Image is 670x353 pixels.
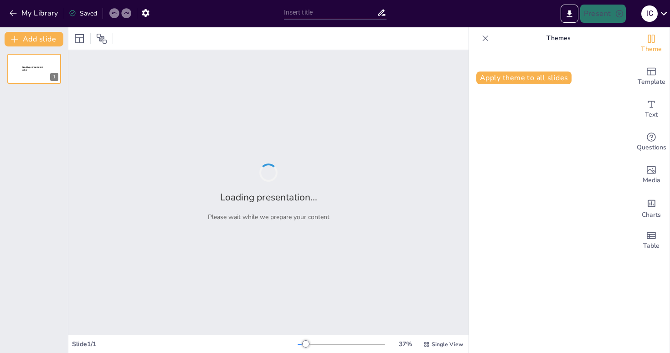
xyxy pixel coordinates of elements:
div: Add ready made slides [633,60,670,93]
span: Charts [642,210,661,220]
div: Change the overall theme [633,27,670,60]
div: Sendsteps presentation editor1 [7,54,61,84]
button: І С [641,5,658,23]
h2: Loading presentation... [220,191,317,204]
span: Position [96,33,107,44]
p: Themes [493,27,624,49]
div: Layout [72,31,87,46]
div: Add charts and graphs [633,191,670,224]
span: Media [643,175,660,185]
span: Template [638,77,665,87]
div: Saved [69,9,97,18]
button: Present [580,5,626,23]
p: Please wait while we prepare your content [208,213,330,221]
span: Questions [637,143,666,153]
span: Theme [641,44,662,54]
span: Table [643,241,660,251]
div: 1 [50,73,58,81]
div: Add a table [633,224,670,257]
button: My Library [7,6,62,20]
div: 37 % [394,340,416,348]
button: Apply theme to all slides [476,72,572,84]
button: Add slide [5,32,63,46]
input: Insert title [284,6,377,19]
div: Slide 1 / 1 [72,340,298,348]
div: Add text boxes [633,93,670,126]
span: Text [645,110,658,120]
div: Add images, graphics, shapes or video [633,159,670,191]
div: І С [641,5,658,22]
div: Get real-time input from your audience [633,126,670,159]
span: Single View [432,341,463,348]
span: Sendsteps presentation editor [22,66,43,71]
button: Export to PowerPoint [561,5,578,23]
